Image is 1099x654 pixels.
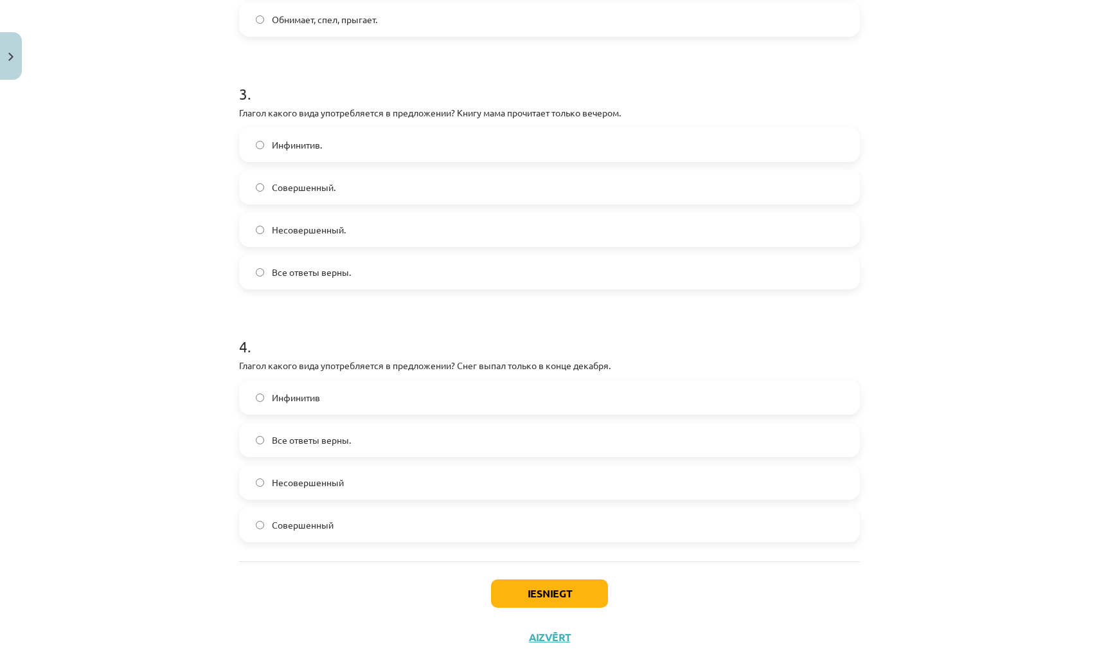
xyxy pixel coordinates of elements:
[256,226,264,234] input: Несовершенный.
[491,579,608,608] button: Iesniegt
[256,394,264,402] input: Инфинитив
[272,476,344,489] span: Несовершенный
[256,183,264,192] input: Совершенный.
[272,13,377,26] span: Обнимает, спел, прыгает.
[8,53,13,61] img: icon-close-lesson-0947bae3869378f0d4975bcd49f059093ad1ed9edebbc8119c70593378902aed.svg
[525,631,574,644] button: Aizvērt
[239,62,860,102] h1: 3 .
[239,315,860,355] h1: 4 .
[272,181,335,194] span: Совершенный.
[239,106,860,120] p: Глагол какого вида употребляется в предложении? Книгу мама прочитает только вечером.
[256,436,264,444] input: Все ответы верны.
[272,138,322,152] span: Инфинитив.
[272,266,351,279] span: Все ответы верны.
[272,223,346,237] span: Несовершенный.
[256,141,264,149] input: Инфинитив.
[239,359,860,372] p: Глагол какого вида употребляется в предложении? Снег выпал только в конце декабря.
[272,391,320,404] span: Инфинитив
[256,268,264,277] input: Все ответы верны.
[272,518,334,532] span: Совершенный
[256,521,264,529] input: Совершенный
[272,433,351,447] span: Все ответы верны.
[256,15,264,24] input: Обнимает, спел, прыгает.
[256,478,264,487] input: Несовершенный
